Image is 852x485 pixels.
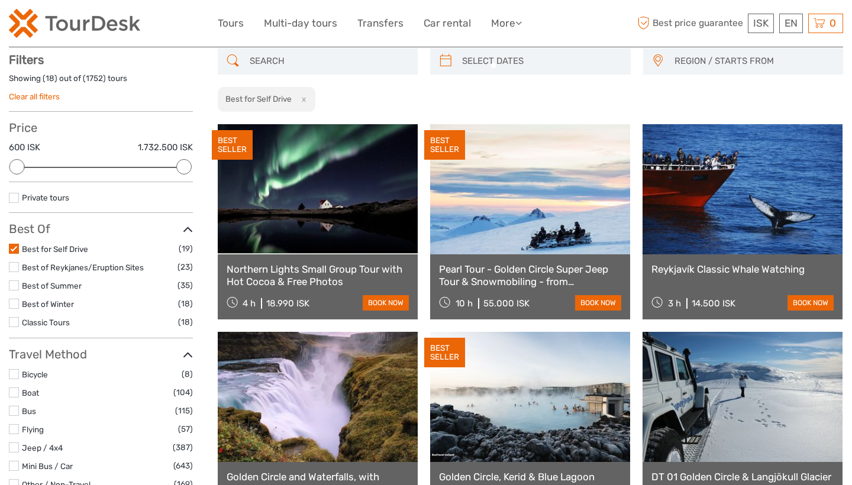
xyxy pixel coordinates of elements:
[424,338,465,367] div: BEST SELLER
[22,193,69,202] a: Private tours
[182,367,193,381] span: (8)
[177,260,193,274] span: (23)
[218,15,244,32] a: Tours
[264,15,337,32] a: Multi-day tours
[357,15,404,32] a: Transfers
[136,18,150,33] button: Open LiveChat chat widget
[22,299,74,309] a: Best of Winter
[22,281,82,290] a: Best of Summer
[424,130,465,160] div: BEST SELLER
[575,295,621,311] a: book now
[692,298,735,309] div: 14.500 ISK
[173,386,193,399] span: (104)
[22,244,88,254] a: Best for Self Drive
[22,388,39,397] a: Boat
[245,51,412,72] input: SEARCH
[227,263,409,287] a: Northern Lights Small Group Tour with Hot Cocoa & Free Photos
[9,92,60,101] a: Clear all filters
[22,263,144,272] a: Best of Reykjanes/Eruption Sites
[9,347,193,361] h3: Travel Method
[212,130,253,160] div: BEST SELLER
[293,93,309,105] button: x
[828,17,838,29] span: 0
[22,425,44,434] a: Flying
[178,315,193,329] span: (18)
[9,141,40,154] label: 600 ISK
[266,298,309,309] div: 18.990 ISK
[22,318,70,327] a: Classic Tours
[779,14,803,33] div: EN
[17,21,134,30] p: We're away right now. Please check back later!
[424,15,471,32] a: Car rental
[635,14,745,33] span: Best price guarantee
[9,53,44,67] strong: Filters
[22,461,73,471] a: Mini Bus / Car
[9,222,193,236] h3: Best Of
[9,121,193,135] h3: Price
[668,298,681,309] span: 3 h
[456,298,473,309] span: 10 h
[788,295,834,311] a: book now
[9,9,140,38] img: 120-15d4194f-c635-41b9-a512-a3cb382bfb57_logo_small.png
[173,441,193,454] span: (387)
[439,263,621,287] a: Pearl Tour - Golden Circle Super Jeep Tour & Snowmobiling - from [GEOGRAPHIC_DATA]
[173,459,193,473] span: (643)
[22,370,48,379] a: Bicycle
[22,443,63,452] a: Jeep / 4x4
[138,141,193,154] label: 1.732.500 ISK
[651,263,834,275] a: Reykjavík Classic Whale Watching
[179,242,193,256] span: (19)
[363,295,409,311] a: book now
[178,422,193,436] span: (57)
[175,404,193,418] span: (115)
[483,298,530,309] div: 55.000 ISK
[491,15,522,32] a: More
[177,279,193,292] span: (35)
[178,297,193,311] span: (18)
[22,406,36,416] a: Bus
[457,51,625,72] input: SELECT DATES
[9,73,193,91] div: Showing ( ) out of ( ) tours
[225,94,292,104] h2: Best for Self Drive
[753,17,769,29] span: ISK
[669,51,838,71] button: REGION / STARTS FROM
[243,298,256,309] span: 4 h
[651,471,834,483] a: DT 01 Golden Circle & Langjökull Glacier
[46,73,54,84] label: 18
[86,73,103,84] label: 1752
